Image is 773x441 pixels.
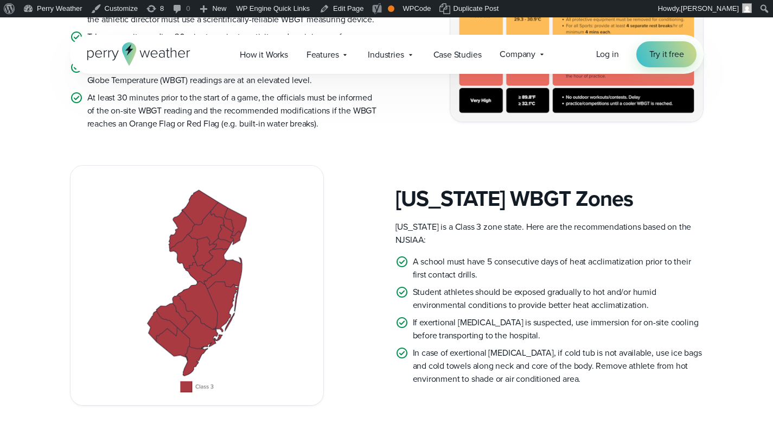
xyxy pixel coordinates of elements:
p: Take an on-site reading 30 minutes prior to activity and a minimum of every hour during activity. [87,30,378,56]
p: In case of exertional [MEDICAL_DATA], if cold tub is not available, use ice bags and cold towels ... [413,346,704,386]
h3: [US_STATE] WBGT Zones [395,186,704,212]
span: How it Works [240,48,288,61]
p: At least 30 minutes prior to the start of a game, the officials must be informed of the on-site W... [87,91,378,130]
a: Log in [596,48,619,61]
span: Company [500,48,535,61]
span: Try it free [649,48,684,61]
p: If exertional [MEDICAL_DATA] is suspected, use immersion for on-site cooling before transporting ... [413,316,704,342]
span: Industries [368,48,404,61]
a: Case Studies [424,43,491,66]
span: Log in [596,48,619,60]
span: [PERSON_NAME] [681,4,739,12]
a: Try it free [636,41,697,67]
span: Features [306,48,339,61]
a: How it Works [231,43,297,66]
img: New Jersey WBGT [71,166,323,405]
span: Case Studies [433,48,482,61]
p: Athletic trainers and coaches must follow the policy anytime the Wet Bulb Globe Temperature (WBGT... [87,61,378,87]
div: OK [388,5,394,12]
p: A school must have 5 consecutive days of heat acclimatization prior to their first contact drills. [413,255,704,281]
p: Student athletes should be exposed gradually to hot and/or humid environmental conditions to prov... [413,286,704,312]
p: [US_STATE] is a Class 3 zone state. Here are the recommendations based on the NJSIAA: [395,220,704,247]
